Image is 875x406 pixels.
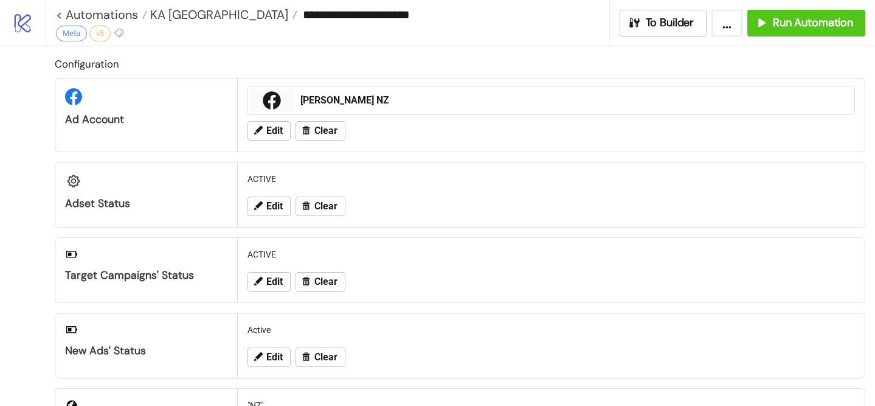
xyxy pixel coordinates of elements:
[296,197,345,216] button: Clear
[55,56,865,72] h2: Configuration
[314,352,337,363] span: Clear
[147,9,297,21] a: KA [GEOGRAPHIC_DATA]
[620,10,707,37] button: To Builder
[266,201,283,212] span: Edit
[247,121,291,141] button: Edit
[243,318,860,341] div: Active
[65,344,227,358] div: New Ads' Status
[646,16,694,30] span: To Builder
[747,10,865,37] button: Run Automation
[773,16,853,30] span: Run Automation
[314,125,337,136] span: Clear
[711,10,742,37] button: ...
[247,197,291,216] button: Edit
[89,26,111,41] div: v5
[314,201,337,212] span: Clear
[247,348,291,367] button: Edit
[296,348,345,367] button: Clear
[56,9,147,21] a: < Automations
[266,352,283,363] span: Edit
[266,125,283,136] span: Edit
[247,272,291,292] button: Edit
[243,243,860,266] div: ACTIVE
[56,26,87,41] div: Meta
[314,276,337,287] span: Clear
[296,121,345,141] button: Clear
[300,94,847,107] div: [PERSON_NAME] NZ
[147,7,288,23] span: KA [GEOGRAPHIC_DATA]
[266,276,283,287] span: Edit
[65,197,227,211] div: Adset Status
[296,272,345,292] button: Clear
[243,167,860,191] div: ACTIVE
[65,113,227,127] div: Ad Account
[65,268,227,282] div: Target Campaigns' Status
